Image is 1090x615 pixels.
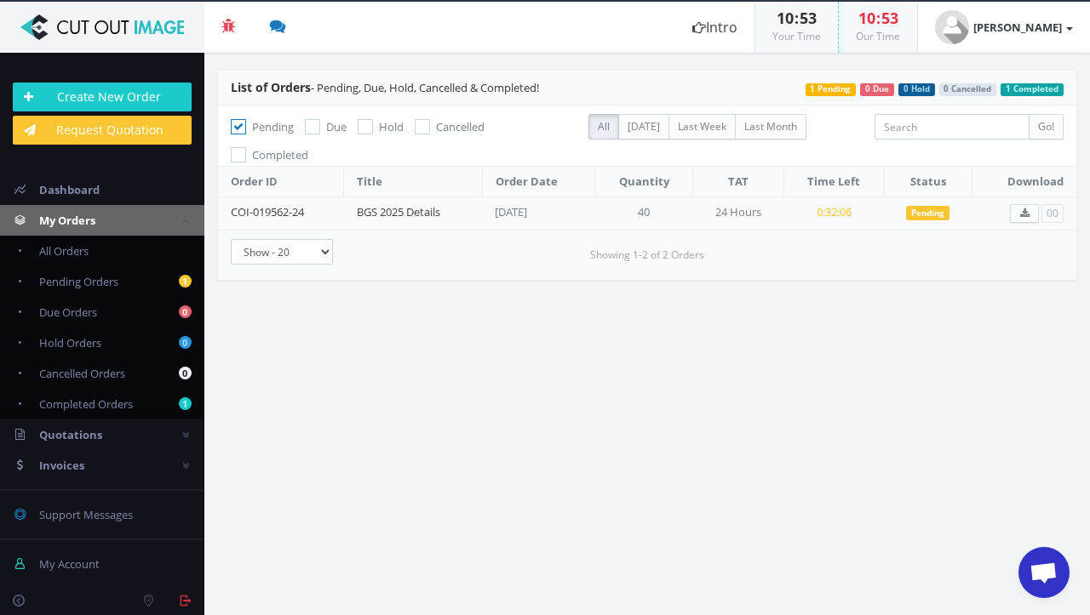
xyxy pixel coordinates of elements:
span: My Orders [39,213,95,228]
span: 53 [881,8,898,28]
b: 1 [179,275,192,288]
span: : [794,8,800,28]
span: Pending Orders [39,274,118,289]
span: 1 Pending [806,83,857,96]
span: Quotations [39,427,102,442]
span: Invoices [39,458,84,473]
span: Hold [379,119,404,134]
a: Create New Order [13,83,192,111]
span: List of Orders [231,79,311,95]
td: 40 [595,196,693,230]
span: 10 [777,8,794,28]
label: [DATE] [618,114,669,140]
label: All [588,114,619,140]
img: Cut Out Image [13,14,192,40]
b: 1 [179,397,192,410]
span: Due Orders [39,305,97,320]
span: : [875,8,881,28]
td: 24 Hours [692,196,783,230]
span: Support Messages [39,507,133,522]
b: 0 [179,367,192,379]
span: Pending [252,119,294,134]
span: Dashboard [39,182,100,197]
label: Last Week [668,114,736,140]
input: Search [875,114,1030,140]
img: user_default.jpg [935,10,969,44]
span: 0 Hold [898,83,935,96]
th: Status [885,167,972,197]
strong: [PERSON_NAME] [973,20,1062,35]
span: Cancelled [436,119,485,134]
span: 53 [800,8,817,28]
th: Order Date [482,167,594,197]
input: Go! [1029,114,1064,140]
a: [PERSON_NAME] [918,2,1090,53]
span: Cancelled Orders [39,366,125,381]
th: Title [344,167,483,197]
span: 10 [858,8,875,28]
span: 0:32:06 [817,204,852,219]
a: COI-019562-24 [231,204,304,219]
span: - Pending, Due, Hold, Cancelled & Completed! [231,80,539,95]
a: Request Quotation [13,116,192,145]
label: Last Month [735,114,806,140]
th: TAT [692,167,783,197]
span: Quantity [619,174,669,189]
small: Showing 1-2 of 2 Orders [590,248,704,263]
td: [DATE] [482,196,594,230]
a: BGS 2025 Details [357,204,440,219]
span: Hold Orders [39,335,101,350]
span: Pending [906,206,949,221]
span: Completed [252,147,308,162]
a: Intro [675,2,754,53]
span: 0 Cancelled [939,83,997,96]
th: Time Left [783,167,884,197]
small: Your Time [772,29,821,43]
span: 0 Due [860,83,894,96]
b: 0 [179,336,192,349]
span: Due [326,119,347,134]
span: My Account [39,556,100,572]
a: Open chat [1018,547,1070,598]
span: All Orders [39,243,89,259]
th: Order ID [218,167,344,197]
b: 0 [179,305,192,318]
small: Our Time [856,29,900,43]
th: Download [972,167,1076,197]
span: 1 Completed [1001,83,1064,96]
span: Completed Orders [39,396,133,412]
